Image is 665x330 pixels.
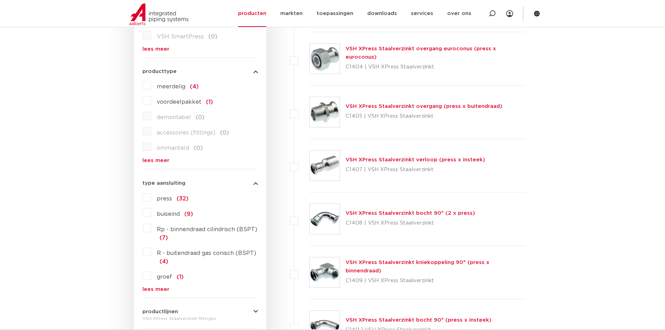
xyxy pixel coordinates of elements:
p: C1405 | VSH XPress Staalverzinkt [346,111,502,122]
a: VSH XPress Staalverzinkt bocht 90° (2 x press) [346,211,475,216]
span: Rp - binnendraad cilindrisch (BSPT) [157,227,257,232]
p: C1408 | VSH XPress Staalverzinkt [346,218,475,229]
span: ommanteld [157,145,189,151]
span: groef [157,274,172,280]
p: C1407 | VSH XPress Staalverzinkt [346,164,485,175]
a: VSH XPress Staalverzinkt overgang euroconus (press x euroconus) [346,46,496,60]
p: C1404 | VSH XPress Staalverzinkt [346,61,526,73]
span: R - buitendraad gas conisch (BSPT) [157,250,256,256]
a: lees meer [142,287,258,292]
img: Thumbnail for VSH XPress Staalverzinkt bocht 90° (2 x press) [310,204,340,234]
a: VSH XPress Staalverzinkt bocht 90° (press x insteek) [346,317,492,323]
span: (0) [194,145,203,151]
span: buiseind [157,211,180,217]
span: productlijnen [142,309,178,314]
span: producttype [142,69,177,74]
span: VSH SmartPress [157,34,204,39]
span: accessoires (fittings) [157,130,215,135]
button: type aansluiting [142,181,258,186]
a: VSH XPress Staalverzinkt verloop (press x insteek) [346,157,485,162]
img: Thumbnail for VSH XPress Staalverzinkt overgang (press x buitendraad) [310,97,340,127]
img: Thumbnail for VSH XPress Staalverzinkt kniekoppeling 90° (press x binnendraad) [310,257,340,287]
span: (4) [190,84,199,89]
a: lees meer [142,46,258,52]
a: VSH XPress Staalverzinkt overgang (press x buitendraad) [346,104,502,109]
span: (0) [220,130,229,135]
span: (7) [160,235,168,241]
span: press [157,196,172,201]
span: (32) [177,196,189,201]
span: meerdelig [157,84,185,89]
span: (0) [208,34,217,39]
span: (9) [184,211,193,217]
a: VSH XPress Staalverzinkt kniekoppeling 90° (press x binnendraad) [346,260,489,273]
p: C1409 | VSH XPress Staalverzinkt [346,275,526,286]
button: producttype [142,69,258,74]
span: (1) [177,274,184,280]
span: type aansluiting [142,181,185,186]
span: demontabel [157,115,191,120]
span: voordeelpakket [157,99,201,105]
span: (0) [195,115,205,120]
span: (1) [206,99,213,105]
img: Thumbnail for VSH XPress Staalverzinkt overgang euroconus (press x euroconus) [310,44,340,74]
a: lees meer [142,158,258,163]
span: (4) [160,259,168,264]
button: productlijnen [142,309,258,314]
div: VSH XPress Staalverzinkt fittingen [142,314,258,323]
img: Thumbnail for VSH XPress Staalverzinkt verloop (press x insteek) [310,151,340,181]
